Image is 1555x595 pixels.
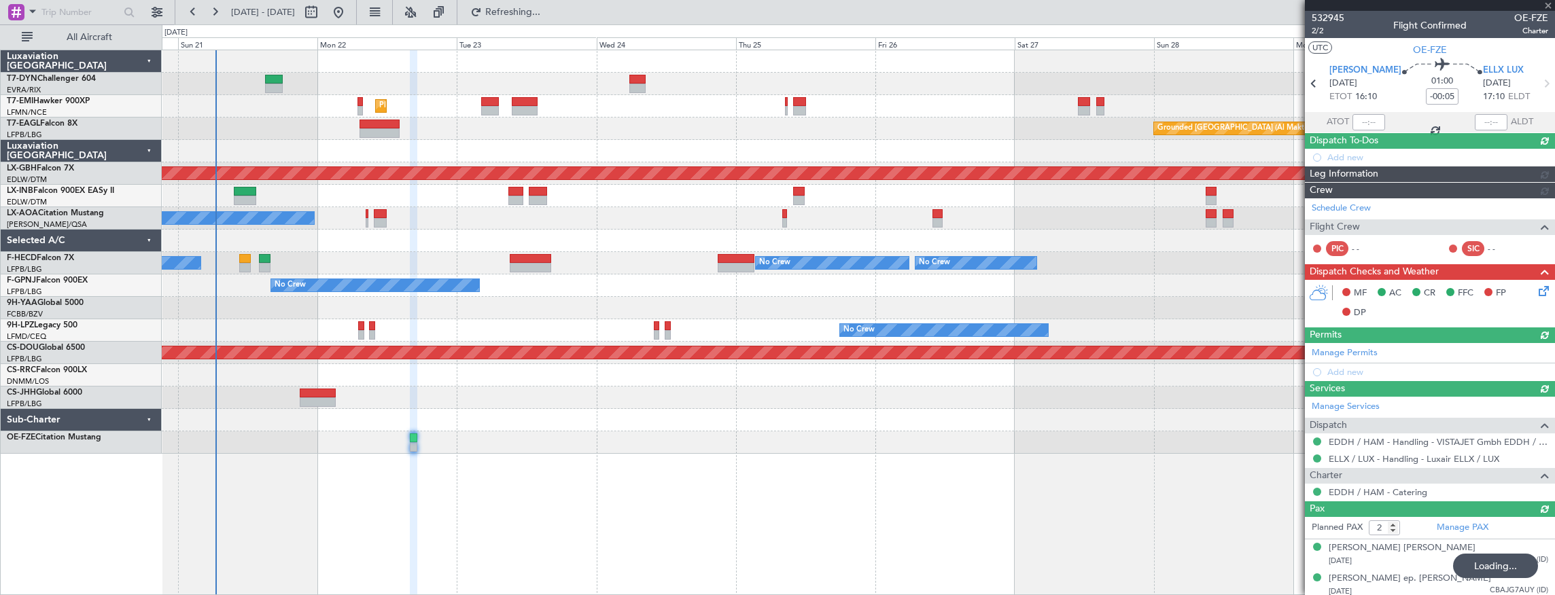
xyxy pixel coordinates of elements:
[7,75,37,83] span: T7-DYN
[1496,287,1506,300] span: FP
[1354,287,1367,300] span: MF
[7,276,88,285] a: F-GPNJFalcon 900EX
[7,164,37,173] span: LX-GBH
[1312,11,1344,25] span: 532945
[759,253,790,273] div: No Crew
[1511,115,1533,129] span: ALDT
[1329,90,1352,104] span: ETOT
[1514,11,1548,25] span: OE-FZE
[7,130,42,140] a: LFPB/LBG
[7,254,74,262] a: F-HECDFalcon 7X
[485,7,542,17] span: Refreshing...
[7,197,47,207] a: EDLW/DTM
[7,187,114,195] a: LX-INBFalcon 900EX EASy II
[7,366,36,374] span: CS-RRC
[7,321,34,329] span: 9H-LPZ
[1483,90,1505,104] span: 17:10
[35,33,143,42] span: All Aircraft
[1355,90,1377,104] span: 16:10
[7,254,37,262] span: F-HECD
[7,209,38,217] span: LX-AOA
[7,287,42,297] a: LFPB/LBG
[1354,306,1366,320] span: DP
[7,219,87,230] a: [PERSON_NAME]/QSA
[1015,37,1154,50] div: Sat 27
[15,26,147,48] button: All Aircraft
[7,433,35,441] span: OE-FZE
[164,27,188,39] div: [DATE]
[7,264,42,274] a: LFPB/LBG
[7,399,42,409] a: LFPB/LBG
[7,354,42,364] a: LFPB/LBG
[1312,25,1344,37] span: 2/2
[7,433,101,441] a: OE-FZECitation Mustang
[7,175,47,185] a: EDLW/DTM
[7,120,77,128] a: T7-EAGLFalcon 8X
[597,37,736,50] div: Wed 24
[1413,43,1447,57] span: OE-FZE
[843,320,875,340] div: No Crew
[1154,37,1293,50] div: Sun 28
[1483,77,1511,90] span: [DATE]
[736,37,875,50] div: Thu 25
[7,107,47,118] a: LFMN/NCE
[1389,287,1401,300] span: AC
[379,96,509,116] div: Planned Maint [GEOGRAPHIC_DATA]
[7,75,96,83] a: T7-DYNChallenger 604
[317,37,457,50] div: Mon 22
[7,299,84,307] a: 9H-YAAGlobal 5000
[1483,64,1524,77] span: ELLX LUX
[1458,287,1473,300] span: FFC
[7,97,90,105] a: T7-EMIHawker 900XP
[875,37,1015,50] div: Fri 26
[1293,37,1433,50] div: Mon 29
[7,331,46,342] a: LFMD/CEQ
[7,344,39,352] span: CS-DOU
[1514,25,1548,37] span: Charter
[178,37,317,50] div: Sun 21
[7,187,33,195] span: LX-INB
[7,209,104,217] a: LX-AOACitation Mustang
[7,276,36,285] span: F-GPNJ
[1329,77,1357,90] span: [DATE]
[7,376,49,386] a: DNMM/LOS
[7,344,85,352] a: CS-DOUGlobal 6500
[7,389,36,397] span: CS-JHH
[231,6,295,18] span: [DATE] - [DATE]
[7,85,41,95] a: EVRA/RIX
[7,389,82,397] a: CS-JHHGlobal 6000
[7,366,87,374] a: CS-RRCFalcon 900LX
[464,1,546,23] button: Refreshing...
[457,37,596,50] div: Tue 23
[1393,18,1467,33] div: Flight Confirmed
[1508,90,1530,104] span: ELDT
[7,299,37,307] span: 9H-YAA
[41,2,120,22] input: Trip Number
[1157,118,1335,139] div: Grounded [GEOGRAPHIC_DATA] (Al Maktoum Intl)
[275,275,306,295] div: No Crew
[7,309,43,319] a: FCBB/BZV
[1308,41,1332,54] button: UTC
[7,120,40,128] span: T7-EAGL
[1424,287,1435,300] span: CR
[919,253,950,273] div: No Crew
[1453,554,1538,578] div: Loading...
[7,97,33,105] span: T7-EMI
[1310,264,1439,280] span: Dispatch Checks and Weather
[1431,75,1453,88] span: 01:00
[7,321,77,329] a: 9H-LPZLegacy 500
[1329,64,1401,77] span: [PERSON_NAME]
[1327,115,1349,129] span: ATOT
[7,164,74,173] a: LX-GBHFalcon 7X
